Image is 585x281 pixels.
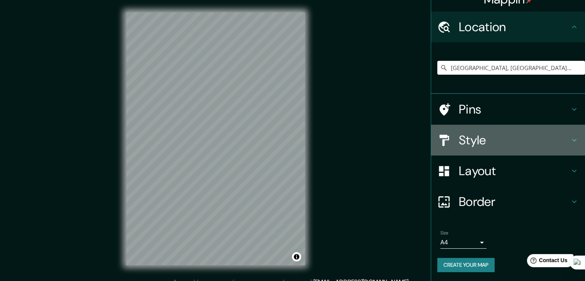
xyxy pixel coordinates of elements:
[292,252,301,261] button: Toggle attribution
[459,194,570,209] h4: Border
[126,12,305,265] canvas: Map
[431,125,585,156] div: Style
[431,94,585,125] div: Pins
[440,230,448,236] label: Size
[437,258,495,272] button: Create your map
[440,236,487,249] div: A4
[459,163,570,179] h4: Layout
[459,19,570,35] h4: Location
[459,102,570,117] h4: Pins
[431,12,585,42] div: Location
[431,186,585,217] div: Border
[459,132,570,148] h4: Style
[517,251,577,273] iframe: Help widget launcher
[431,156,585,186] div: Layout
[437,61,585,75] input: Pick your city or area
